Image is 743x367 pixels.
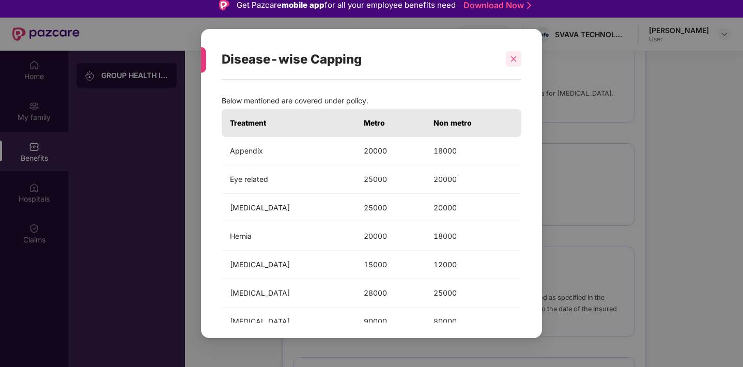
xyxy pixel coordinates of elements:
[222,222,355,251] td: Hernia
[222,39,497,80] div: Disease-wise Capping
[425,251,521,279] td: 12000
[425,137,521,165] td: 18000
[425,279,521,308] td: 25000
[510,55,517,63] span: close
[222,251,355,279] td: [MEDICAL_DATA]
[222,165,355,194] td: Eye related
[222,308,355,336] td: [MEDICAL_DATA]
[425,194,521,222] td: 20000
[355,279,425,308] td: 28000
[222,109,355,137] th: Treatment
[355,165,425,194] td: 25000
[425,222,521,251] td: 18000
[355,109,425,137] th: Metro
[355,194,425,222] td: 25000
[355,137,425,165] td: 20000
[222,137,355,165] td: Appendix
[355,308,425,336] td: 90000
[355,222,425,251] td: 20000
[425,109,521,137] th: Non metro
[355,251,425,279] td: 15000
[425,308,521,336] td: 80000
[222,194,355,222] td: [MEDICAL_DATA]
[222,279,355,308] td: [MEDICAL_DATA]
[222,95,521,106] p: Below mentioned are covered under policy.
[425,165,521,194] td: 20000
